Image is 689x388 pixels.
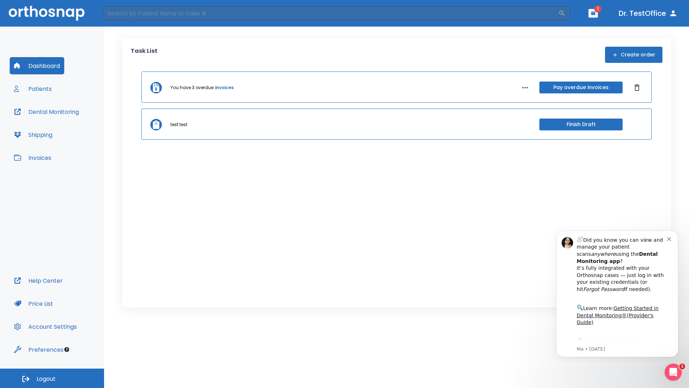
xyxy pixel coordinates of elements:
[10,57,64,74] button: Dashboard
[10,149,56,166] button: Invoices
[31,113,122,149] div: Download the app: | ​ Let us know if you need help getting started!
[10,272,67,289] button: Help Center
[539,119,623,130] button: Finish Draft
[665,364,682,381] iframe: Intercom live chat
[679,364,685,369] span: 1
[122,11,127,17] button: Dismiss notification
[10,103,83,120] button: Dental Monitoring
[103,6,558,20] input: Search by Patient Name or Case #
[170,84,214,91] p: You have 3 overdue
[605,47,662,63] button: Create order
[545,224,689,361] iframe: Intercom notifications message
[10,318,81,335] button: Account Settings
[539,82,623,93] button: Pay overdue invoices
[616,7,680,20] button: Dr. TestOffice
[9,6,85,20] img: Orthosnap
[10,80,56,97] button: Patients
[10,341,68,358] button: Preferences
[594,5,601,13] span: 1
[170,121,187,128] p: test test
[631,82,643,93] button: Dismiss
[131,47,158,63] p: Task List
[64,346,70,353] div: Tooltip anchor
[31,115,95,128] a: App Store
[10,126,57,143] button: Shipping
[31,122,122,128] p: Message from Ma, sent 7w ago
[215,84,234,91] a: invoices
[37,375,56,383] span: Logout
[10,295,57,312] button: Price List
